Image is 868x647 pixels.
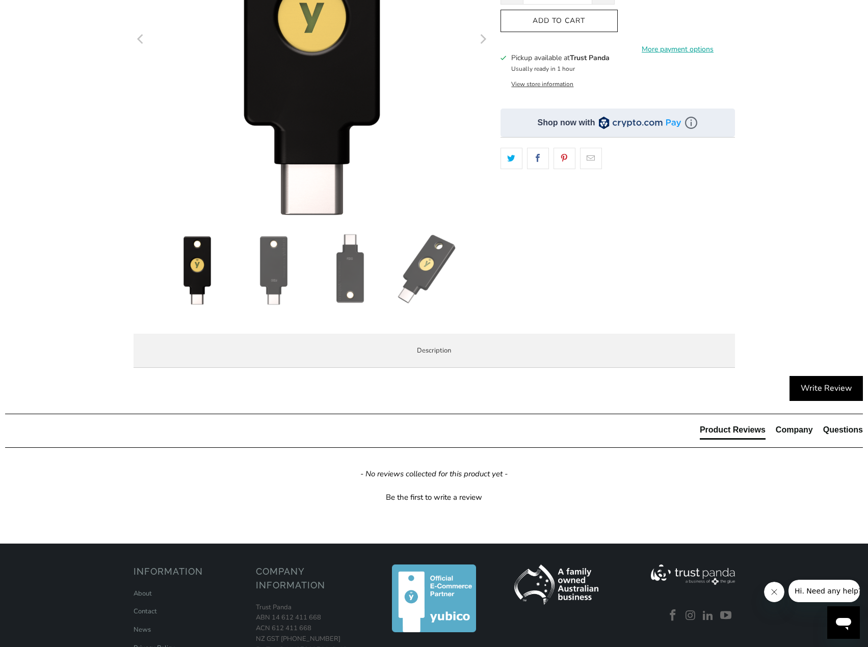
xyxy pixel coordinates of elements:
a: Email this to a friend [580,148,602,169]
div: Be the first to write a review [386,492,482,503]
em: - No reviews collected for this product yet - [360,469,508,479]
a: About [134,589,152,598]
img: Security Key C (NFC) by Yubico - Trust Panda [391,234,462,305]
a: More payment options [621,44,735,55]
span: Add to Cart [511,17,607,25]
div: Company [776,424,813,436]
iframe: Button to launch messaging window [827,606,860,639]
div: Shop now with [538,117,595,128]
a: Share this on Twitter [501,148,522,169]
a: Trust Panda Australia on LinkedIn [701,609,716,623]
iframe: Reviews Widget [501,187,735,221]
a: Trust Panda Australia on Facebook [666,609,681,623]
img: Security Key C (NFC) by Yubico - Trust Panda [314,234,386,305]
small: Usually ready in 1 hour [511,65,575,73]
button: View store information [511,80,573,88]
a: Share this on Pinterest [554,148,575,169]
label: Description [134,334,735,368]
iframe: Message from company [788,580,860,602]
div: Be the first to write a review [5,490,863,503]
b: Trust Panda [570,53,610,63]
div: Reviews Tabs [700,424,863,445]
span: Hi. Need any help? [6,7,73,15]
img: Security Key C (NFC) by Yubico - Trust Panda [162,234,233,305]
a: Trust Panda Australia on Instagram [683,609,698,623]
div: Questions [823,424,863,436]
iframe: Close message [764,582,784,602]
div: Product Reviews [700,424,766,436]
h3: Pickup available at [511,52,610,63]
a: News [134,625,151,634]
img: Security Key C (NFC) by Yubico - Trust Panda [238,234,309,305]
a: Trust Panda Australia on YouTube [719,609,734,623]
a: Share this on Facebook [527,148,549,169]
div: Write Review [790,376,863,401]
button: Add to Cart [501,10,618,33]
a: Contact [134,607,157,616]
